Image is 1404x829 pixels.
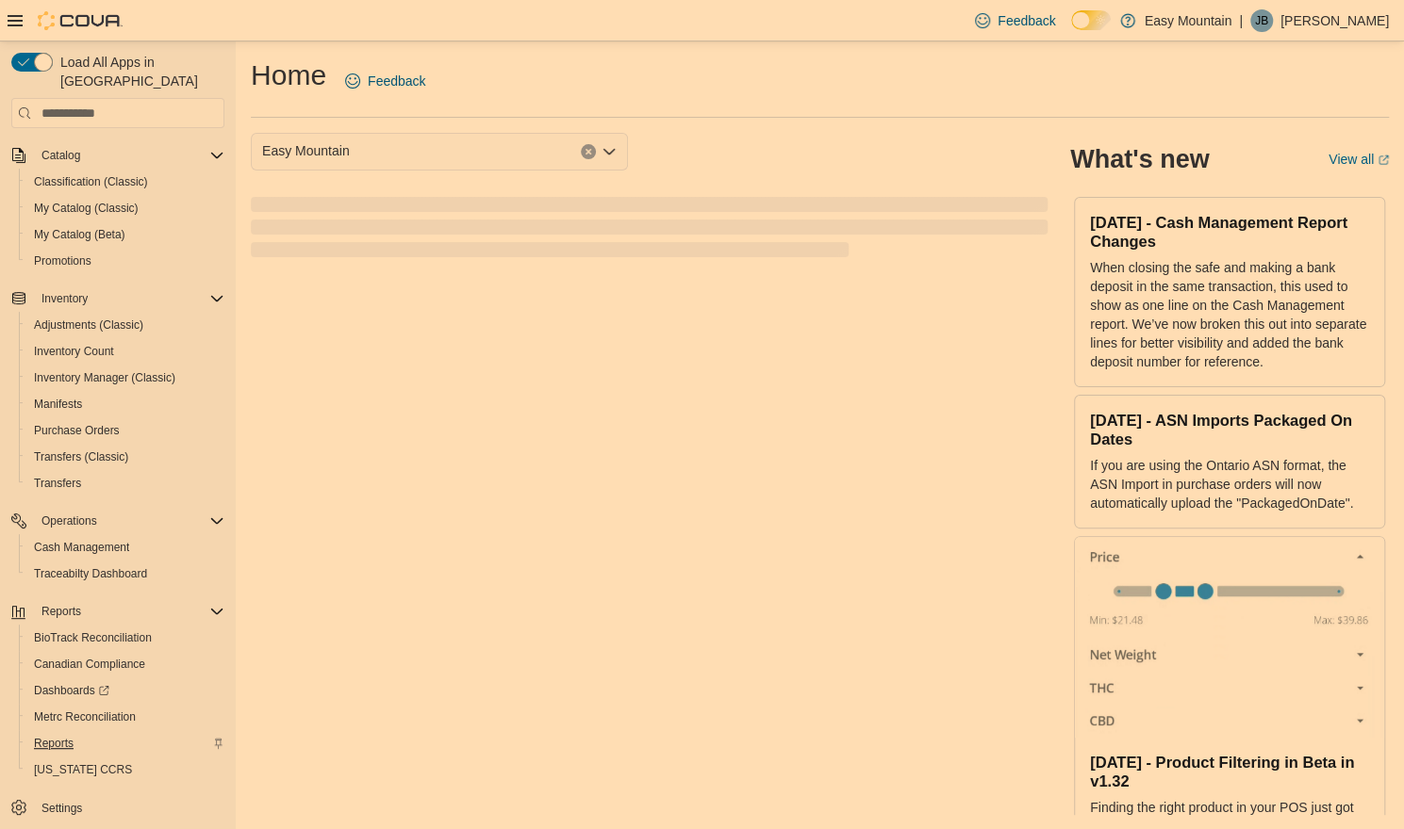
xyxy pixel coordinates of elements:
[26,562,155,585] a: Traceabilty Dashboard
[19,195,232,221] button: My Catalog (Classic)
[26,732,224,755] span: Reports
[26,197,224,219] span: My Catalog (Classic)
[26,679,224,702] span: Dashboards
[34,709,136,724] span: Metrc Reconciliation
[1329,152,1389,167] a: View allExternal link
[26,250,99,272] a: Promotions
[19,221,232,248] button: My Catalog (Beta)
[19,677,232,704] a: Dashboards
[34,253,91,268] span: Promotions
[4,508,232,534] button: Operations
[34,797,90,820] a: Settings
[26,653,153,675] a: Canadian Compliance
[26,250,224,272] span: Promotions
[4,598,232,625] button: Reports
[19,312,232,338] button: Adjustments (Classic)
[34,397,82,412] span: Manifests
[1090,213,1369,251] h3: [DATE] - Cash Management Report Changes
[34,540,129,555] span: Cash Management
[19,365,232,391] button: Inventory Manager (Classic)
[26,171,224,193] span: Classification (Classic)
[34,287,224,310] span: Inventory
[26,393,224,415] span: Manifests
[34,600,224,623] span: Reports
[26,758,224,781] span: Washington CCRS
[34,201,139,216] span: My Catalog (Classic)
[19,444,232,470] button: Transfers (Classic)
[26,653,224,675] span: Canadian Compliance
[26,314,151,336] a: Adjustments (Classic)
[41,513,97,528] span: Operations
[34,510,105,532] button: Operations
[19,704,232,730] button: Metrc Reconciliation
[34,762,132,777] span: [US_STATE] CCRS
[19,417,232,444] button: Purchase Orders
[26,366,224,389] span: Inventory Manager (Classic)
[26,706,224,728] span: Metrc Reconciliation
[26,197,146,219] a: My Catalog (Classic)
[34,174,148,189] span: Classification (Classic)
[41,801,82,816] span: Settings
[26,340,122,363] a: Inventory Count
[34,476,81,491] span: Transfers
[26,446,136,468] a: Transfers (Classic)
[34,317,143,333] span: Adjustments (Classic)
[34,796,224,820] span: Settings
[38,11,123,30] img: Cova
[34,144,88,167] button: Catalog
[19,561,232,587] button: Traceabilty Dashboard
[1250,9,1273,32] div: Jesse Bello
[368,72,425,90] span: Feedback
[34,657,145,672] span: Canadian Compliance
[26,419,224,442] span: Purchase Orders
[1280,9,1389,32] p: [PERSON_NAME]
[26,393,90,415] a: Manifests
[34,287,95,310] button: Inventory
[26,536,137,559] a: Cash Management
[1070,144,1209,174] h2: What's new
[1090,258,1369,371] p: When closing the safe and making a bank deposit in the same transaction, this used to show as one...
[338,62,433,100] a: Feedback
[26,706,143,728] a: Metrc Reconciliation
[1090,753,1369,790] h3: [DATE] - Product Filtering in Beta in v1.32
[19,625,232,651] button: BioTrack Reconciliation
[19,391,232,417] button: Manifests
[1071,10,1111,30] input: Dark Mode
[262,139,350,162] span: Easy Mountain
[41,148,80,163] span: Catalog
[251,201,1048,261] span: Loading
[19,651,232,677] button: Canadian Compliance
[1145,9,1232,32] p: Easy Mountain
[34,510,224,532] span: Operations
[26,472,224,495] span: Transfers
[998,11,1055,30] span: Feedback
[26,340,224,363] span: Inventory Count
[1239,9,1243,32] p: |
[581,144,596,159] button: Clear input
[34,227,125,242] span: My Catalog (Beta)
[26,223,224,246] span: My Catalog (Beta)
[4,142,232,169] button: Catalog
[26,679,117,702] a: Dashboards
[41,604,81,619] span: Reports
[34,370,175,385] span: Inventory Manager (Classic)
[26,536,224,559] span: Cash Management
[34,423,120,438] span: Purchase Orders
[967,2,1063,40] a: Feedback
[1378,154,1389,166] svg: External link
[26,366,183,389] a: Inventory Manager (Classic)
[19,730,232,756] button: Reports
[19,338,232,365] button: Inventory Count
[26,562,224,585] span: Traceabilty Dashboard
[34,144,224,167] span: Catalog
[19,534,232,561] button: Cash Management
[34,566,147,581] span: Traceabilty Dashboard
[1071,30,1072,31] span: Dark Mode
[34,736,74,751] span: Reports
[19,756,232,783] button: [US_STATE] CCRS
[34,683,109,698] span: Dashboards
[26,419,127,442] a: Purchase Orders
[602,144,617,159] button: Open list of options
[41,291,88,306] span: Inventory
[34,449,128,464] span: Transfers (Classic)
